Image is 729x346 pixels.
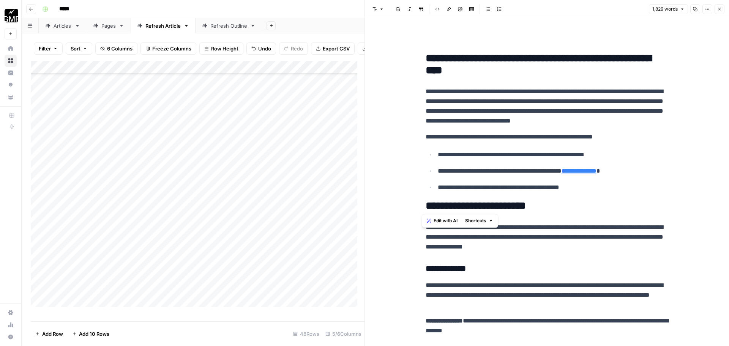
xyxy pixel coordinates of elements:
span: Undo [258,45,271,52]
div: Pages [101,22,116,30]
button: Freeze Columns [140,42,196,55]
div: Articles [54,22,72,30]
div: Refresh Outline [210,22,247,30]
a: Home [5,42,17,55]
a: Settings [5,307,17,319]
span: Export CSV [323,45,350,52]
span: Add Row [42,330,63,338]
button: Workspace: Growth Marketing Pro [5,6,17,25]
span: Add 10 Rows [79,330,109,338]
a: Refresh Outline [196,18,262,33]
a: Usage [5,319,17,331]
button: Undo [246,42,276,55]
span: Edit with AI [434,217,458,224]
span: 6 Columns [107,45,133,52]
span: Freeze Columns [152,45,191,52]
span: Shortcuts [465,217,486,224]
button: Filter [34,42,63,55]
button: Edit with AI [424,216,461,226]
button: Help + Support [5,331,17,343]
button: Redo [279,42,308,55]
a: Articles [39,18,87,33]
button: Row Height [199,42,243,55]
button: Sort [66,42,92,55]
span: 1,829 words [652,6,678,13]
button: 1,829 words [649,4,688,14]
a: Opportunities [5,79,17,91]
div: 5/6 Columns [322,328,364,340]
span: Filter [39,45,51,52]
button: Shortcuts [462,216,496,226]
span: Redo [291,45,303,52]
span: Row Height [211,45,238,52]
div: 48 Rows [290,328,322,340]
a: Insights [5,67,17,79]
div: Refresh Article [145,22,181,30]
button: 6 Columns [95,42,137,55]
button: Add 10 Rows [68,328,114,340]
a: Your Data [5,91,17,103]
a: Refresh Article [131,18,196,33]
a: Browse [5,55,17,67]
a: Pages [87,18,131,33]
button: Add Row [31,328,68,340]
img: Growth Marketing Pro Logo [5,9,18,22]
span: Sort [71,45,80,52]
button: Export CSV [311,42,355,55]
